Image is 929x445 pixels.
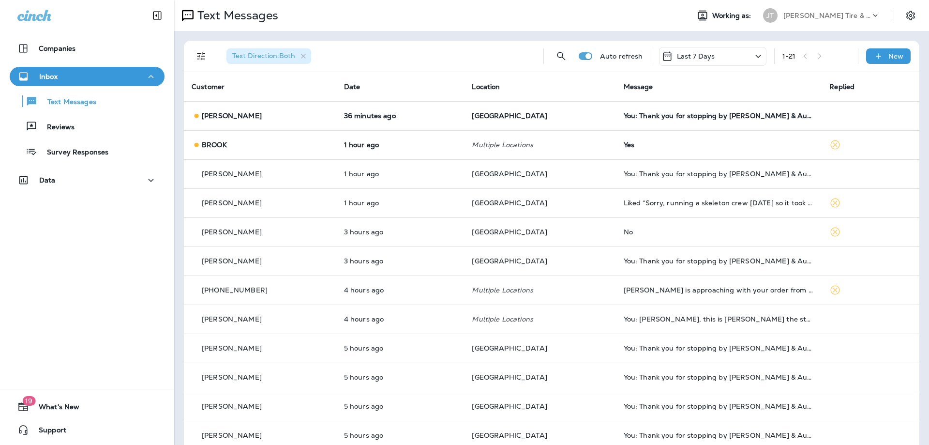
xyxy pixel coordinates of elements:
[344,170,457,178] p: Aug 28, 2025 12:00 PM
[624,402,814,410] div: You: Thank you for stopping by Jensen Tire & Auto - North 90th Street. Please take 30 seconds to ...
[202,199,262,207] p: [PERSON_NAME]
[888,52,903,60] p: New
[472,199,547,207] span: [GEOGRAPHIC_DATA]
[344,228,457,236] p: Aug 28, 2025 10:11 AM
[344,112,457,120] p: Aug 28, 2025 01:00 PM
[202,373,262,381] p: [PERSON_NAME]
[344,82,360,91] span: Date
[202,431,262,439] p: [PERSON_NAME]
[472,257,547,265] span: [GEOGRAPHIC_DATA]
[10,141,165,162] button: Survey Responses
[472,402,547,411] span: [GEOGRAPHIC_DATA]
[202,228,262,236] p: [PERSON_NAME]
[202,257,262,265] p: [PERSON_NAME]
[344,402,457,410] p: Aug 28, 2025 08:08 AM
[472,373,547,382] span: [GEOGRAPHIC_DATA]
[202,402,262,410] p: [PERSON_NAME]
[37,123,75,132] p: Reviews
[37,148,108,157] p: Survey Responses
[10,420,165,440] button: Support
[22,396,35,406] span: 19
[39,73,58,80] p: Inbox
[677,52,715,60] p: Last 7 Days
[472,111,547,120] span: [GEOGRAPHIC_DATA]
[600,52,643,60] p: Auto refresh
[344,141,457,149] p: Aug 28, 2025 12:29 PM
[39,176,56,184] p: Data
[192,82,225,91] span: Customer
[624,170,814,178] div: You: Thank you for stopping by Jensen Tire & Auto - North 90th Street. Please take 30 seconds to ...
[624,199,814,207] div: Liked “Sorry, running a skeleton crew today so it took a little longer, but he's just getting thi...
[344,315,457,323] p: Aug 28, 2025 08:52 AM
[472,431,547,440] span: [GEOGRAPHIC_DATA]
[344,431,457,439] p: Aug 28, 2025 08:08 AM
[624,286,814,294] div: Miguel is approaching with your order from 1-800 Radiator. Your Dasher will hand the order to you.
[472,228,547,236] span: [GEOGRAPHIC_DATA]
[624,315,814,323] div: You: Jarred, this is Shane the store manager at Jensen Tire & Auto on N 90th. I received your app...
[552,46,571,66] button: Search Messages
[712,12,753,20] span: Working as:
[10,91,165,111] button: Text Messages
[624,112,814,120] div: You: Thank you for stopping by Jensen Tire & Auto - North 90th Street. Please take 30 seconds to ...
[472,315,608,323] p: Multiple Locations
[472,344,547,353] span: [GEOGRAPHIC_DATA]
[10,397,165,416] button: 19What's New
[192,46,211,66] button: Filters
[472,82,500,91] span: Location
[472,286,608,294] p: Multiple Locations
[344,257,457,265] p: Aug 28, 2025 09:59 AM
[624,228,814,236] div: No
[10,116,165,137] button: Reviews
[29,426,66,438] span: Support
[38,98,96,107] p: Text Messages
[624,82,653,91] span: Message
[829,82,854,91] span: Replied
[624,257,814,265] div: You: Thank you for stopping by Jensen Tire & Auto - North 90th Street. Please take 30 seconds to ...
[624,141,814,149] div: Yes
[624,373,814,381] div: You: Thank you for stopping by Jensen Tire & Auto - North 90th Street. Please take 30 seconds to ...
[202,141,227,149] p: BROOK
[144,6,171,25] button: Collapse Sidebar
[226,48,311,64] div: Text Direction:Both
[202,315,262,323] p: [PERSON_NAME]
[202,344,262,352] p: [PERSON_NAME]
[782,52,796,60] div: 1 - 21
[624,344,814,352] div: You: Thank you for stopping by Jensen Tire & Auto - North 90th Street. Please take 30 seconds to ...
[10,39,165,58] button: Companies
[10,170,165,190] button: Data
[902,7,919,24] button: Settings
[472,169,547,178] span: [GEOGRAPHIC_DATA]
[39,45,75,52] p: Companies
[624,431,814,439] div: You: Thank you for stopping by Jensen Tire & Auto - North 90th Street. Please take 30 seconds to ...
[202,286,268,294] p: [PHONE_NUMBER]
[344,286,457,294] p: Aug 28, 2025 09:08 AM
[194,8,278,23] p: Text Messages
[763,8,778,23] div: JT
[10,67,165,86] button: Inbox
[344,344,457,352] p: Aug 28, 2025 08:08 AM
[29,403,79,414] span: What's New
[232,51,295,60] span: Text Direction : Both
[472,141,608,149] p: Multiple Locations
[202,170,262,178] p: [PERSON_NAME]
[344,373,457,381] p: Aug 28, 2025 08:08 AM
[344,199,457,207] p: Aug 28, 2025 11:55 AM
[202,112,262,120] p: [PERSON_NAME]
[783,12,870,19] p: [PERSON_NAME] Tire & Auto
